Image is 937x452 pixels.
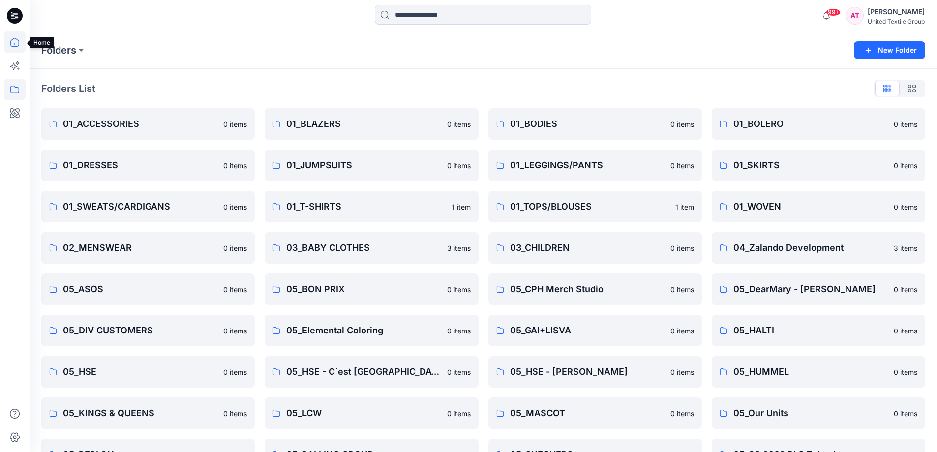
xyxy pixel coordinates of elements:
[712,273,925,305] a: 05_DearMary - [PERSON_NAME]0 items
[265,232,478,264] a: 03_BABY CLOTHES3 items
[488,397,702,429] a: 05_MASCOT0 items
[223,202,247,212] p: 0 items
[712,108,925,140] a: 01_BOLERO0 items
[41,81,95,96] p: Folders List
[447,243,471,253] p: 3 items
[670,160,694,171] p: 0 items
[41,315,255,346] a: 05_DIV CUSTOMERS0 items
[670,284,694,295] p: 0 items
[265,150,478,181] a: 01_JUMPSUITS0 items
[712,356,925,388] a: 05_HUMMEL0 items
[223,119,247,129] p: 0 items
[41,273,255,305] a: 05_ASOS0 items
[733,282,888,296] p: 05_DearMary - [PERSON_NAME]
[510,200,669,213] p: 01_TOPS/BLOUSES
[488,273,702,305] a: 05_CPH Merch Studio0 items
[447,326,471,336] p: 0 items
[712,191,925,222] a: 01_WOVEN0 items
[265,315,478,346] a: 05_Elemental Coloring0 items
[488,315,702,346] a: 05_GAI+LISVA0 items
[63,241,217,255] p: 02_MENSWEAR
[447,408,471,419] p: 0 items
[733,406,888,420] p: 05_Our Units
[712,232,925,264] a: 04_Zalando Development3 items
[265,108,478,140] a: 01_BLAZERS0 items
[286,241,441,255] p: 03_BABY CLOTHES
[510,117,665,131] p: 01_BODIES
[894,284,917,295] p: 0 items
[447,160,471,171] p: 0 items
[733,241,888,255] p: 04_Zalando Development
[223,408,247,419] p: 0 items
[286,324,441,337] p: 05_Elemental Coloring
[286,365,441,379] p: 05_HSE - C´est [GEOGRAPHIC_DATA]
[488,108,702,140] a: 01_BODIES0 items
[41,397,255,429] a: 05_KINGS & QUEENS0 items
[712,150,925,181] a: 01_SKIRTS0 items
[510,241,665,255] p: 03_CHILDREN
[63,282,217,296] p: 05_ASOS
[286,282,441,296] p: 05_BON PRIX
[712,397,925,429] a: 05_Our Units0 items
[447,284,471,295] p: 0 items
[286,117,441,131] p: 01_BLAZERS
[223,284,247,295] p: 0 items
[223,243,247,253] p: 0 items
[63,365,217,379] p: 05_HSE
[894,408,917,419] p: 0 items
[894,243,917,253] p: 3 items
[488,191,702,222] a: 01_TOPS/BLOUSES1 item
[63,158,217,172] p: 01_DRESSES
[868,6,925,18] div: [PERSON_NAME]
[265,273,478,305] a: 05_BON PRIX0 items
[265,356,478,388] a: 05_HSE - C´est [GEOGRAPHIC_DATA]0 items
[894,326,917,336] p: 0 items
[41,232,255,264] a: 02_MENSWEAR0 items
[286,158,441,172] p: 01_JUMPSUITS
[63,117,217,131] p: 01_ACCESSORIES
[712,315,925,346] a: 05_HALTI0 items
[670,367,694,377] p: 0 items
[223,160,247,171] p: 0 items
[733,324,888,337] p: 05_HALTI
[41,43,76,57] a: Folders
[41,108,255,140] a: 01_ACCESSORIES0 items
[286,200,446,213] p: 01_T-SHIRTS
[733,158,888,172] p: 01_SKIRTS
[510,324,665,337] p: 05_GAI+LISVA
[733,200,888,213] p: 01_WOVEN
[63,406,217,420] p: 05_KINGS & QUEENS
[670,408,694,419] p: 0 items
[63,200,217,213] p: 01_SWEATS/CARDIGANS
[894,160,917,171] p: 0 items
[846,7,864,25] div: AT
[41,150,255,181] a: 01_DRESSES0 items
[488,232,702,264] a: 03_CHILDREN0 items
[41,191,255,222] a: 01_SWEATS/CARDIGANS0 items
[265,191,478,222] a: 01_T-SHIRTS1 item
[894,367,917,377] p: 0 items
[894,119,917,129] p: 0 items
[488,150,702,181] a: 01_LEGGINGS/PANTS0 items
[488,356,702,388] a: 05_HSE - [PERSON_NAME]0 items
[447,119,471,129] p: 0 items
[733,117,888,131] p: 01_BOLERO
[670,326,694,336] p: 0 items
[826,8,841,16] span: 99+
[670,243,694,253] p: 0 items
[452,202,471,212] p: 1 item
[447,367,471,377] p: 0 items
[63,324,217,337] p: 05_DIV CUSTOMERS
[41,356,255,388] a: 05_HSE0 items
[223,367,247,377] p: 0 items
[868,18,925,25] div: United Textile Group
[510,365,665,379] p: 05_HSE - [PERSON_NAME]
[670,119,694,129] p: 0 items
[733,365,888,379] p: 05_HUMMEL
[854,41,925,59] button: New Folder
[894,202,917,212] p: 0 items
[223,326,247,336] p: 0 items
[510,406,665,420] p: 05_MASCOT
[675,202,694,212] p: 1 item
